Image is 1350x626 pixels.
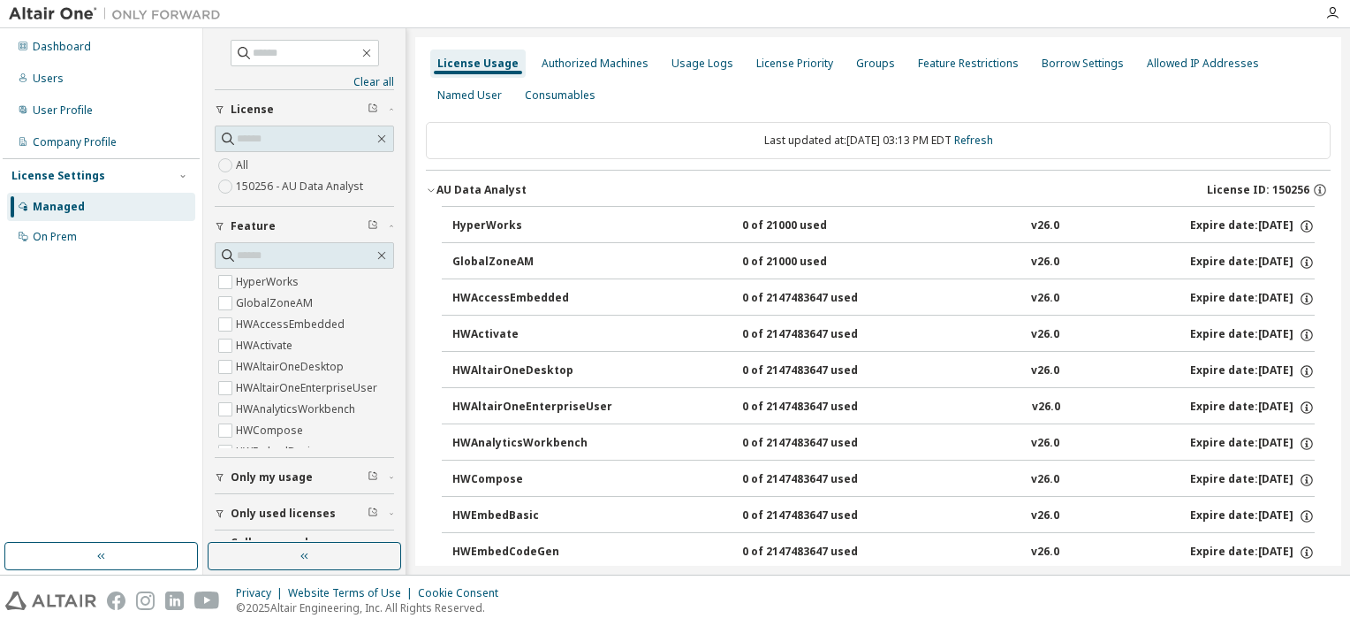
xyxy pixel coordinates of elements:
a: Refresh [954,133,993,148]
span: Clear filter [368,103,378,117]
div: Expire date: [DATE] [1190,327,1315,343]
div: HWEmbedCodeGen [452,545,611,561]
span: Clear filter [368,470,378,485]
label: HWActivate [236,335,296,356]
div: Expire date: [DATE] [1190,545,1315,561]
span: License [231,103,274,117]
div: License Usage [437,57,519,71]
img: facebook.svg [107,592,125,610]
div: User Profile [33,103,93,118]
div: v26.0 [1031,545,1059,561]
div: HWAltairOneEnterpriseUser [452,400,612,416]
div: 0 of 2147483647 used [742,472,901,488]
button: HWActivate0 of 2147483647 usedv26.0Expire date:[DATE] [452,316,1315,355]
div: Company Profile [33,135,117,149]
img: altair_logo.svg [5,592,96,610]
label: HWAccessEmbedded [236,314,348,335]
div: GlobalZoneAM [452,255,611,271]
div: v26.0 [1031,472,1059,488]
div: Named User [437,88,502,103]
label: GlobalZoneAM [236,293,316,314]
button: Only used licenses [215,494,394,533]
span: Only my usage [231,470,313,485]
div: 0 of 2147483647 used [742,436,901,452]
span: Clear filter [368,507,378,521]
button: HyperWorks0 of 21000 usedv26.0Expire date:[DATE] [452,207,1315,246]
button: License [215,90,394,129]
div: Groups [856,57,895,71]
div: Users [33,72,64,86]
div: 0 of 2147483647 used [742,327,901,343]
div: Expire date: [DATE] [1190,436,1315,452]
div: Borrow Settings [1042,57,1124,71]
div: Expire date: [DATE] [1190,255,1315,271]
img: instagram.svg [136,592,155,610]
div: HyperWorks [452,218,611,234]
div: 0 of 21000 used [742,255,901,271]
button: HWCompose0 of 2147483647 usedv26.0Expire date:[DATE] [452,461,1315,500]
img: linkedin.svg [165,592,184,610]
div: HWCompose [452,472,611,488]
div: v26.0 [1031,327,1059,343]
label: All [236,155,252,176]
div: 0 of 2147483647 used [742,363,901,379]
div: HWAltairOneDesktop [452,363,611,379]
span: Clear filter [368,219,378,233]
div: Allowed IP Addresses [1147,57,1259,71]
button: Feature [215,207,394,246]
button: HWEmbedCodeGen0 of 2147483647 usedv26.0Expire date:[DATE] [452,533,1315,572]
button: HWAnalyticsWorkbench0 of 2147483647 usedv26.0Expire date:[DATE] [452,424,1315,463]
div: HWAnalyticsWorkbench [452,436,611,452]
div: License Priority [756,57,833,71]
div: Usage Logs [671,57,733,71]
div: Expire date: [DATE] [1190,291,1315,307]
button: HWAccessEmbedded0 of 2147483647 usedv26.0Expire date:[DATE] [452,279,1315,318]
span: Only used licenses [231,507,336,521]
button: HWAltairOneEnterpriseUser0 of 2147483647 usedv26.0Expire date:[DATE] [452,388,1315,427]
div: 0 of 2147483647 used [742,400,901,416]
div: Feature Restrictions [918,57,1019,71]
div: v26.0 [1031,436,1059,452]
button: GlobalZoneAM0 of 21000 usedv26.0Expire date:[DATE] [452,243,1315,282]
div: Website Terms of Use [288,586,418,600]
div: Cookie Consent [418,586,509,600]
div: v26.0 [1031,218,1059,234]
button: HWEmbedBasic0 of 2147483647 usedv26.0Expire date:[DATE] [452,497,1315,536]
div: Consumables [525,88,595,103]
label: HWCompose [236,420,307,441]
div: License Settings [11,169,105,183]
span: Collapse on share string [231,536,368,564]
img: youtube.svg [194,592,220,610]
span: Feature [231,219,276,233]
div: v26.0 [1032,400,1060,416]
p: © 2025 Altair Engineering, Inc. All Rights Reserved. [236,600,509,615]
div: Authorized Machines [542,57,648,71]
div: Managed [33,200,85,214]
div: HWAccessEmbedded [452,291,611,307]
div: Privacy [236,586,288,600]
div: HWActivate [452,327,611,343]
label: HWAltairOneEnterpriseUser [236,378,381,399]
div: Expire date: [DATE] [1190,400,1315,416]
div: Expire date: [DATE] [1190,363,1315,379]
div: HWEmbedBasic [452,508,611,524]
div: v26.0 [1031,363,1059,379]
div: Last updated at: [DATE] 03:13 PM EDT [426,122,1331,159]
a: Clear all [215,75,394,89]
button: AU Data AnalystLicense ID: 150256 [426,171,1331,210]
img: Altair One [9,5,230,23]
button: Only my usage [215,458,394,497]
label: HWAltairOneDesktop [236,356,347,378]
span: License ID: 150256 [1207,183,1309,197]
div: Expire date: [DATE] [1190,218,1315,234]
div: v26.0 [1031,255,1059,271]
button: HWAltairOneDesktop0 of 2147483647 usedv26.0Expire date:[DATE] [452,352,1315,391]
label: 150256 - AU Data Analyst [236,176,367,197]
div: 0 of 21000 used [742,218,901,234]
div: Expire date: [DATE] [1190,472,1315,488]
label: HyperWorks [236,271,302,293]
div: 0 of 2147483647 used [742,545,901,561]
label: HWAnalyticsWorkbench [236,399,359,420]
div: Expire date: [DATE] [1190,508,1315,524]
label: HWEmbedBasic [236,441,319,462]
